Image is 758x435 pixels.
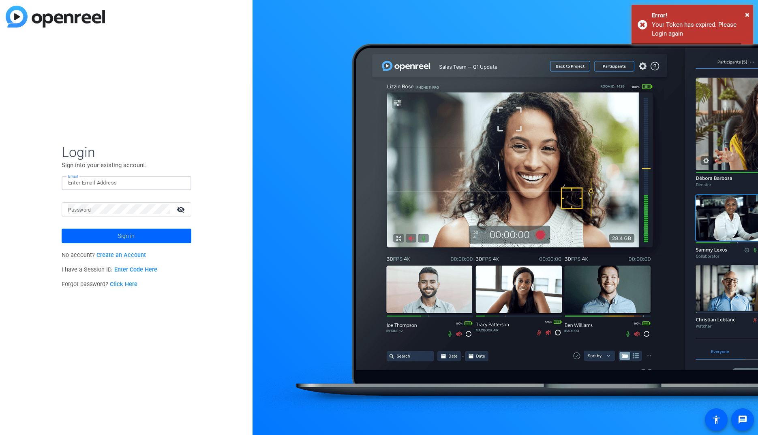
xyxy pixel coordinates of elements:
[68,207,91,213] mat-label: Password
[62,144,191,161] span: Login
[62,281,138,288] span: Forgot password?
[110,281,137,288] a: Click Here
[172,204,191,215] mat-icon: visibility_off
[118,226,135,246] span: Sign in
[652,20,747,38] div: Your Token has expired. Please Login again
[711,415,721,424] mat-icon: accessibility
[62,252,146,259] span: No account?
[6,6,105,28] img: blue-gradient.svg
[652,11,747,20] div: Error!
[68,178,185,188] input: Enter Email Address
[745,8,749,21] button: Close
[738,415,747,424] mat-icon: message
[68,174,78,178] mat-label: Email
[114,266,157,273] a: Enter Code Here
[745,10,749,19] span: ×
[62,229,191,243] button: Sign in
[62,161,191,170] p: Sign into your existing account.
[96,252,146,259] a: Create an Account
[62,266,158,273] span: I have a Session ID.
